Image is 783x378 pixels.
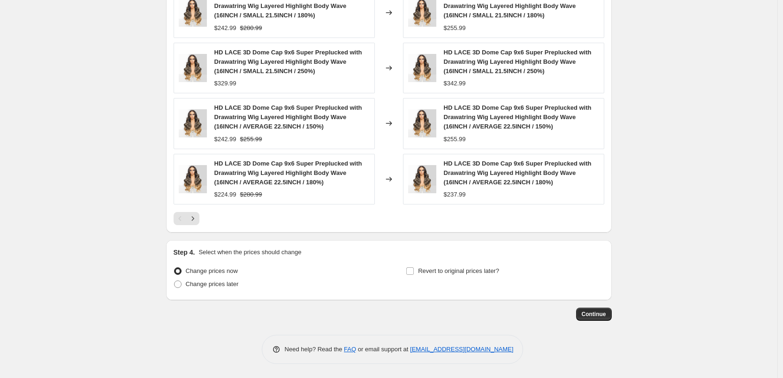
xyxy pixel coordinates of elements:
[408,54,436,82] img: 2_537f4bbc-93ca-4920-94ec-ce7febb0cf95_80x.png
[444,49,592,75] span: HD LACE 3D Dome Cap 9x6 Super Preplucked with Drawatring Wig Layered Highlight Body Wave (16INCH ...
[444,104,592,130] span: HD LACE 3D Dome Cap 9x6 Super Preplucked with Drawatring Wig Layered Highlight Body Wave (16INCH ...
[576,308,612,321] button: Continue
[240,135,262,144] strike: $255.99
[214,49,362,75] span: HD LACE 3D Dome Cap 9x6 Super Preplucked with Drawatring Wig Layered Highlight Body Wave (16INCH ...
[418,267,499,274] span: Revert to original prices later?
[179,109,207,137] img: 2_537f4bbc-93ca-4920-94ec-ce7febb0cf95_80x.png
[444,79,466,88] div: $342.99
[285,346,344,353] span: Need help? Read the
[214,104,362,130] span: HD LACE 3D Dome Cap 9x6 Super Preplucked with Drawatring Wig Layered Highlight Body Wave (16INCH ...
[408,109,436,137] img: 2_537f4bbc-93ca-4920-94ec-ce7febb0cf95_80x.png
[582,310,606,318] span: Continue
[344,346,356,353] a: FAQ
[408,165,436,193] img: 2_537f4bbc-93ca-4920-94ec-ce7febb0cf95_80x.png
[214,79,236,88] div: $329.99
[444,135,466,144] div: $255.99
[198,248,301,257] p: Select when the prices should change
[186,280,239,287] span: Change prices later
[179,165,207,193] img: 2_537f4bbc-93ca-4920-94ec-ce7febb0cf95_80x.png
[444,190,466,199] div: $237.99
[186,267,238,274] span: Change prices now
[356,346,410,353] span: or email support at
[410,346,513,353] a: [EMAIL_ADDRESS][DOMAIN_NAME]
[186,212,199,225] button: Next
[179,54,207,82] img: 2_537f4bbc-93ca-4920-94ec-ce7febb0cf95_80x.png
[240,190,262,199] strike: $280.99
[174,212,199,225] nav: Pagination
[214,160,362,186] span: HD LACE 3D Dome Cap 9x6 Super Preplucked with Drawatring Wig Layered Highlight Body Wave (16INCH ...
[214,23,236,33] div: $242.99
[174,248,195,257] h2: Step 4.
[214,135,236,144] div: $242.99
[214,190,236,199] div: $224.99
[444,160,592,186] span: HD LACE 3D Dome Cap 9x6 Super Preplucked with Drawatring Wig Layered Highlight Body Wave (16INCH ...
[444,23,466,33] div: $255.99
[240,23,262,33] strike: $280.99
